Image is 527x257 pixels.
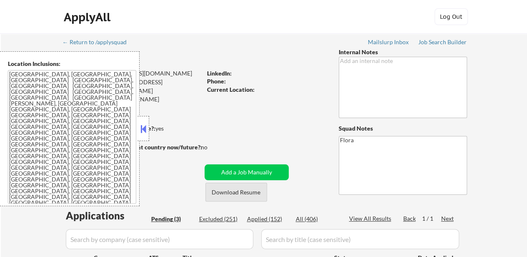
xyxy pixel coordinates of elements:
[247,215,289,223] div: Applied (152)
[62,39,135,45] div: ← Return to /applysquad
[261,229,459,249] input: Search by title (case sensitive)
[201,143,225,151] div: no
[441,214,455,223] div: Next
[66,211,148,221] div: Applications
[368,39,410,47] a: Mailslurp Inbox
[151,215,193,223] div: Pending (3)
[339,124,467,133] div: Squad Notes
[403,214,417,223] div: Back
[205,183,267,202] button: Download Resume
[418,39,467,45] div: Job Search Builder
[418,39,467,47] a: Job Search Builder
[435,8,468,25] button: Log Out
[349,214,394,223] div: View All Results
[66,229,253,249] input: Search by company (case sensitive)
[339,48,467,56] div: Internal Notes
[207,78,226,85] strong: Phone:
[368,39,410,45] div: Mailslurp Inbox
[8,60,136,68] div: Location Inclusions:
[422,214,441,223] div: 1 / 1
[62,39,135,47] a: ← Return to /applysquad
[207,70,232,77] strong: LinkedIn:
[199,215,241,223] div: Excluded (251)
[64,10,113,24] div: ApplyAll
[296,215,337,223] div: All (406)
[207,86,255,93] strong: Current Location:
[205,164,289,180] button: Add a Job Manually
